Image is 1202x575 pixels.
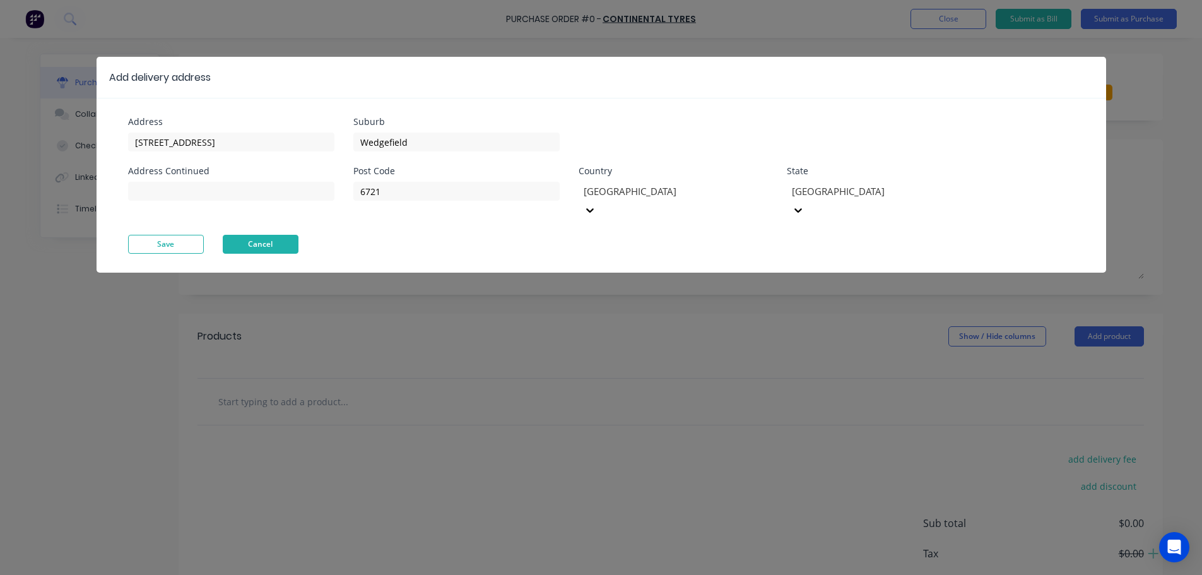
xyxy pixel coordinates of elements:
[579,167,768,175] div: Country
[1159,532,1189,562] div: Open Intercom Messenger
[128,235,204,254] button: Save
[128,167,334,175] div: Address Continued
[353,167,560,175] div: Post Code
[223,235,298,254] button: Cancel
[353,117,560,126] div: Suburb
[109,70,211,85] div: Add delivery address
[128,117,334,126] div: Address
[787,167,976,175] div: State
